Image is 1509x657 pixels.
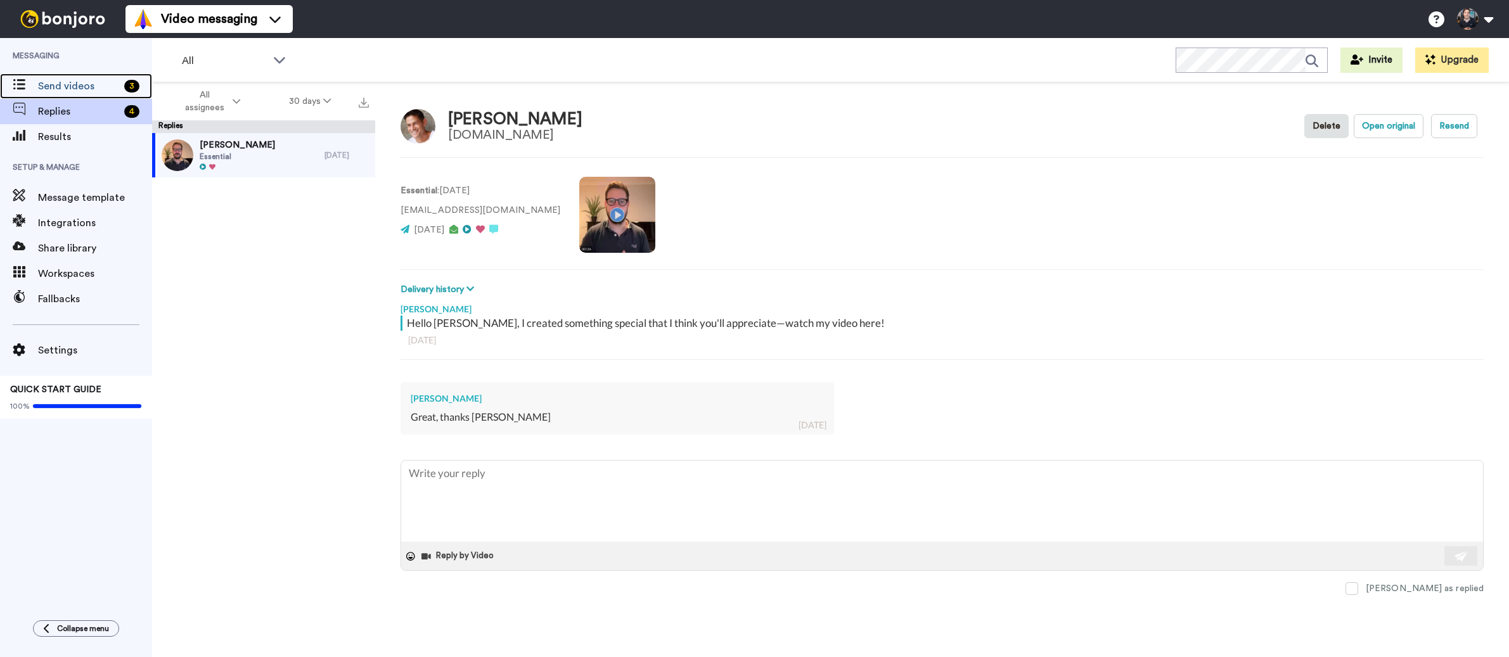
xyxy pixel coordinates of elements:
span: Share library [38,241,152,256]
div: 3 [124,80,139,92]
div: [PERSON_NAME] [411,392,824,405]
strong: Essential [401,186,437,195]
span: Fallbacks [38,291,152,307]
span: Send videos [38,79,119,94]
img: 7fc07682-7cd9-4cf3-bba7-3f8dbe7b385f-thumb.jpg [162,139,193,171]
div: Replies [152,120,375,133]
span: [DATE] [414,226,444,234]
img: vm-color.svg [133,9,153,29]
button: Upgrade [1415,48,1489,73]
div: Great, thanks [PERSON_NAME] [411,410,824,424]
button: Delivery history [401,283,478,297]
span: Collapse menu [57,623,109,634]
button: 30 days [265,90,356,113]
span: All [182,53,267,68]
button: Delete [1304,114,1349,138]
div: [DATE] [408,334,1476,347]
div: [DOMAIN_NAME] [448,128,582,142]
div: [PERSON_NAME] as replied [1366,582,1484,595]
div: [DATE] [799,419,826,431]
button: Resend [1431,114,1477,138]
img: send-white.svg [1454,551,1468,561]
img: export.svg [359,98,369,108]
span: QUICK START GUIDE [10,385,101,394]
button: All assignees [155,84,265,119]
span: Workspaces [38,266,152,281]
p: [EMAIL_ADDRESS][DOMAIN_NAME] [401,204,560,217]
span: Video messaging [161,10,257,28]
button: Collapse menu [33,620,119,637]
div: Hello [PERSON_NAME], I created something special that I think you'll appreciate—watch my video here! [407,316,1480,331]
button: Reply by Video [420,547,498,566]
div: 4 [124,105,139,118]
img: bj-logo-header-white.svg [15,10,110,28]
button: Export all results that match these filters now. [355,92,373,111]
div: [PERSON_NAME] [401,297,1484,316]
span: Integrations [38,215,152,231]
img: Image of Matt [401,109,435,144]
div: [PERSON_NAME] [448,110,582,129]
div: [DATE] [324,150,369,160]
span: 100% [10,401,30,411]
span: Message template [38,190,152,205]
span: Essential [200,151,275,162]
button: Invite [1340,48,1403,73]
span: All assignees [179,89,230,114]
span: Replies [38,104,119,119]
span: [PERSON_NAME] [200,139,275,151]
span: Settings [38,343,152,358]
span: Results [38,129,152,144]
p: : [DATE] [401,184,560,198]
button: Open original [1354,114,1423,138]
a: [PERSON_NAME]Essential[DATE] [152,133,375,177]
